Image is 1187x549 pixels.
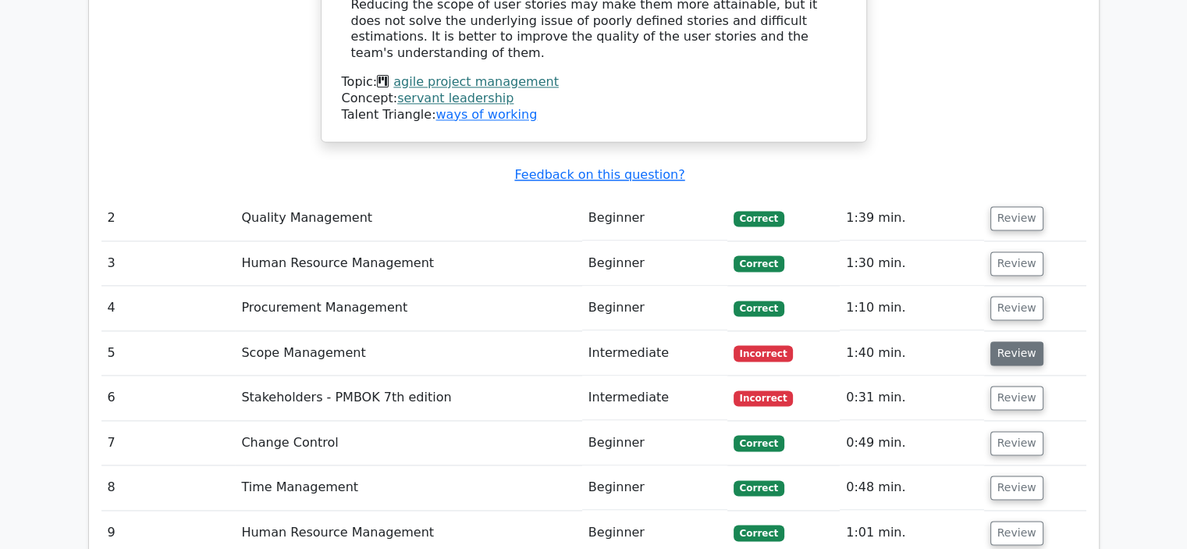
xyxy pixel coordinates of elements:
div: Concept: [342,91,846,107]
td: 1:40 min. [840,331,983,376]
span: Correct [734,480,784,496]
td: 6 [101,376,236,420]
div: Talent Triangle: [342,74,846,123]
td: Beginner [582,286,727,330]
a: servant leadership [397,91,514,105]
td: 0:49 min. [840,421,983,465]
td: Human Resource Management [235,241,581,286]
button: Review [990,431,1043,455]
td: Beginner [582,465,727,510]
a: Feedback on this question? [514,167,684,182]
span: Incorrect [734,345,794,361]
span: Incorrect [734,390,794,406]
td: 1:39 min. [840,196,983,241]
button: Review [990,251,1043,276]
button: Review [990,341,1043,365]
button: Review [990,476,1043,500]
button: Review [990,386,1043,410]
td: Change Control [235,421,581,465]
td: Beginner [582,196,727,241]
button: Review [990,206,1043,230]
td: Scope Management [235,331,581,376]
span: Correct [734,211,784,226]
a: ways of working [435,107,537,122]
span: Correct [734,255,784,271]
a: agile project management [393,74,559,89]
td: 0:31 min. [840,376,983,420]
td: 0:48 min. [840,465,983,510]
td: 8 [101,465,236,510]
td: 5 [101,331,236,376]
td: 1:30 min. [840,241,983,286]
div: Topic: [342,74,846,91]
button: Review [990,296,1043,320]
td: Beginner [582,241,727,286]
td: 3 [101,241,236,286]
span: Correct [734,525,784,540]
td: Stakeholders - PMBOK 7th edition [235,376,581,420]
td: Intermediate [582,376,727,420]
td: 7 [101,421,236,465]
td: Time Management [235,465,581,510]
td: Procurement Management [235,286,581,330]
button: Review [990,521,1043,545]
td: Intermediate [582,331,727,376]
td: 1:10 min. [840,286,983,330]
td: 4 [101,286,236,330]
td: 2 [101,196,236,241]
span: Correct [734,301,784,316]
td: Quality Management [235,196,581,241]
td: Beginner [582,421,727,465]
span: Correct [734,435,784,451]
